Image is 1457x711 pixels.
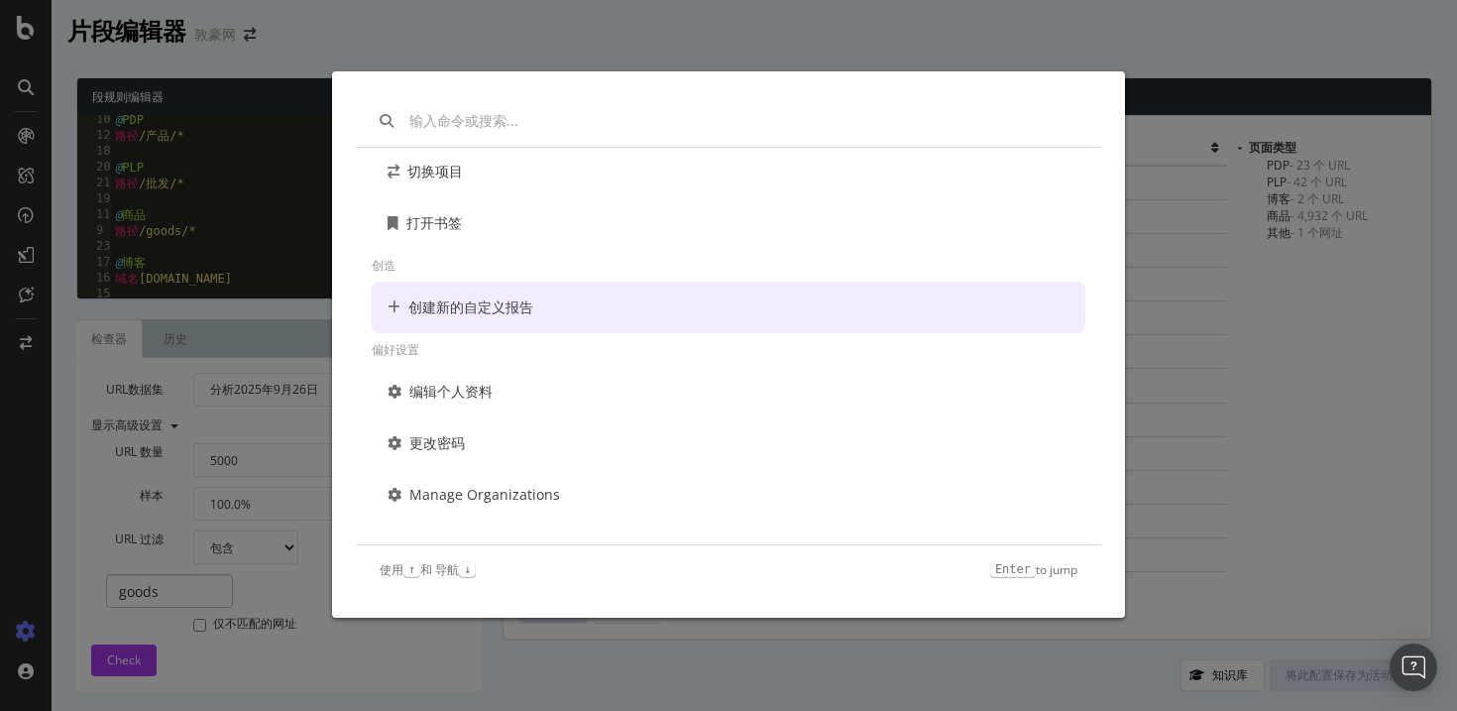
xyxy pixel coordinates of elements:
[409,485,560,505] div: Manage Organizations
[420,561,459,578] font: 和 导航
[372,257,395,274] font: 创造
[406,213,462,232] font: 打开书签
[372,341,419,358] font: 偏好设置
[403,561,420,577] kbd: ↑
[990,561,1077,578] div: to jump
[1390,644,1437,691] div: 打开 Intercom Messenger
[380,561,403,578] font: 使用
[409,111,1077,131] input: 输入命令或搜索...
[990,561,1036,577] kbd: Enter
[409,382,493,401] font: 编辑个人资料
[407,162,463,180] font: 切换项目
[332,71,1125,618] div: 情态动词
[459,561,476,577] kbd: ↓
[409,433,465,452] font: 更改密码
[408,297,533,316] font: 创建新的自定义报告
